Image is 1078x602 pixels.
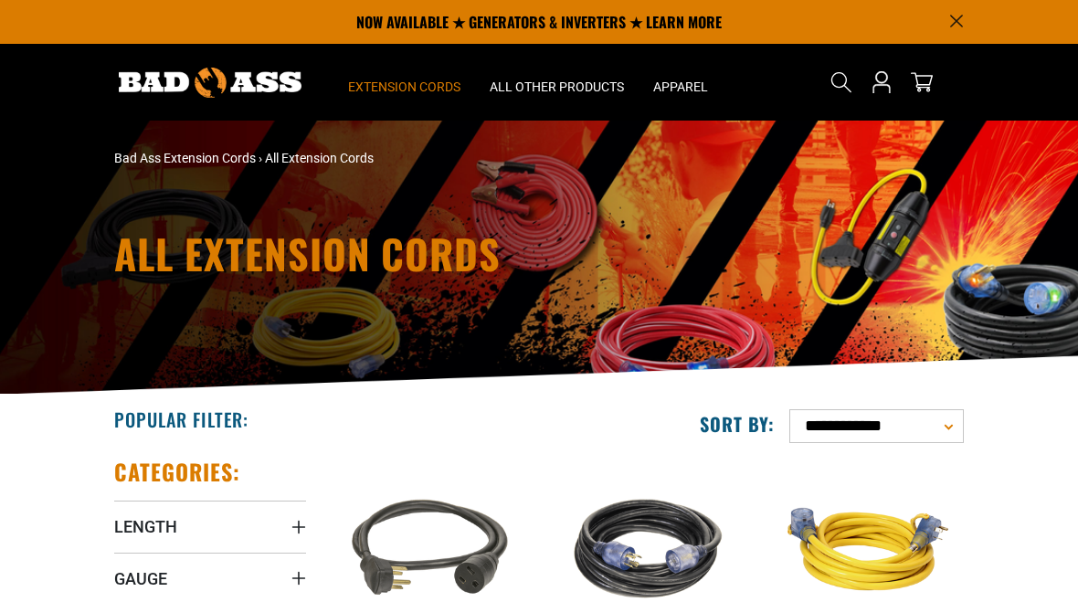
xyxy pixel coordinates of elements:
summary: Apparel [639,44,723,121]
span: Gauge [114,568,167,589]
a: Bad Ass Extension Cords [114,151,256,165]
h2: Popular Filter: [114,407,248,431]
summary: Search [827,68,856,97]
span: All Extension Cords [265,151,374,165]
span: All Other Products [490,79,624,95]
span: Length [114,516,177,537]
h2: Categories: [114,458,240,486]
summary: Length [114,501,306,552]
span: Apparel [653,79,708,95]
label: Sort by: [700,412,775,436]
nav: breadcrumbs [114,149,671,168]
h1: All Extension Cords [114,234,818,274]
img: Bad Ass Extension Cords [119,68,301,98]
span: › [259,151,262,165]
summary: Extension Cords [333,44,475,121]
summary: All Other Products [475,44,639,121]
span: Extension Cords [348,79,460,95]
